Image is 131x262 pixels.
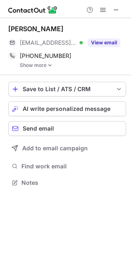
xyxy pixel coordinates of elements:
span: Add to email campaign [22,145,88,152]
span: [PHONE_NUMBER] [20,52,71,60]
div: Save to List / ATS / CRM [23,86,112,92]
button: Send email [8,121,126,136]
span: Find work email [21,163,123,170]
span: Send email [23,125,54,132]
a: Show more [20,62,126,68]
div: [PERSON_NAME] [8,25,63,33]
button: Notes [8,177,126,188]
button: AI write personalized message [8,101,126,116]
span: AI write personalized message [23,106,110,112]
button: Find work email [8,161,126,172]
img: - [47,62,52,68]
button: Reveal Button [88,39,120,47]
span: [EMAIL_ADDRESS][DOMAIN_NAME] [20,39,77,46]
img: ContactOut v5.3.10 [8,5,58,15]
button: Add to email campaign [8,141,126,156]
span: Notes [21,179,123,186]
button: save-profile-one-click [8,82,126,97]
